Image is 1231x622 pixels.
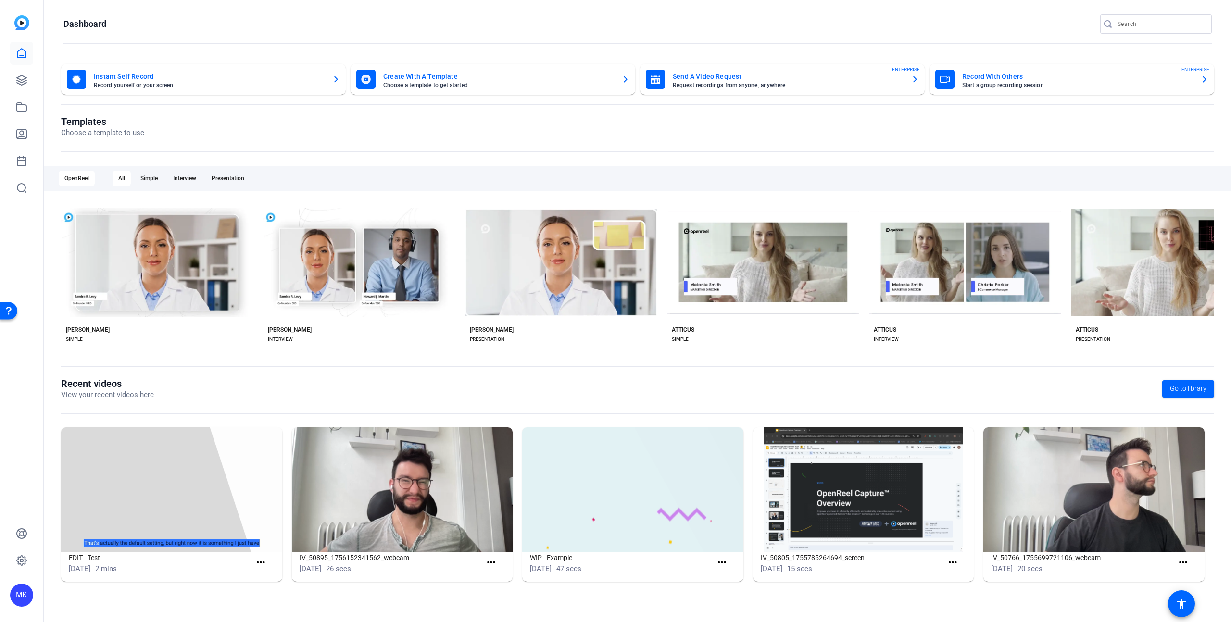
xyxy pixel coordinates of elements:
[113,171,131,186] div: All
[383,71,614,82] mat-card-title: Create With A Template
[1076,326,1098,334] div: ATTICUS
[1076,336,1110,343] div: PRESENTATION
[874,326,896,334] div: ATTICUS
[672,336,689,343] div: SIMPLE
[962,71,1193,82] mat-card-title: Record With Others
[530,552,712,563] h1: WIP - Example
[59,171,95,186] div: OpenReel
[787,564,812,573] span: 15 secs
[753,427,974,552] img: IV_50805_1755785264694_screen
[66,336,83,343] div: SIMPLE
[1176,598,1187,610] mat-icon: accessibility
[14,15,29,30] img: blue-gradient.svg
[300,564,321,573] span: [DATE]
[94,82,325,88] mat-card-subtitle: Record yourself or your screen
[167,171,202,186] div: Interview
[1181,66,1209,73] span: ENTERPRISE
[61,378,154,389] h1: Recent videos
[470,326,514,334] div: [PERSON_NAME]
[673,82,904,88] mat-card-subtitle: Request recordings from anyone, anywhere
[556,564,581,573] span: 47 secs
[761,564,782,573] span: [DATE]
[383,82,614,88] mat-card-subtitle: Choose a template to get started
[991,552,1173,563] h1: IV_50766_1755699721106_webcam
[268,336,293,343] div: INTERVIEW
[326,564,351,573] span: 26 secs
[69,564,90,573] span: [DATE]
[1017,564,1043,573] span: 20 secs
[61,427,282,552] img: EDIT - Test
[470,336,504,343] div: PRESENTATION
[206,171,250,186] div: Presentation
[522,427,743,552] img: WIP - Example
[66,326,110,334] div: [PERSON_NAME]
[1177,557,1189,569] mat-icon: more_horiz
[530,564,552,573] span: [DATE]
[61,64,346,95] button: Instant Self RecordRecord yourself or your screen
[95,564,117,573] span: 2 mins
[135,171,163,186] div: Simple
[761,552,943,563] h1: IV_50805_1755785264694_screen
[61,127,144,138] p: Choose a template to use
[255,557,267,569] mat-icon: more_horiz
[1162,380,1214,398] a: Go to library
[716,557,728,569] mat-icon: more_horiz
[673,71,904,82] mat-card-title: Send A Video Request
[94,71,325,82] mat-card-title: Instant Self Record
[268,326,312,334] div: [PERSON_NAME]
[292,427,513,552] img: IV_50895_1756152341562_webcam
[300,552,482,563] h1: IV_50895_1756152341562_webcam
[61,116,144,127] h1: Templates
[930,64,1214,95] button: Record With OthersStart a group recording sessionENTERPRISE
[1118,18,1204,30] input: Search
[1170,384,1206,394] span: Go to library
[947,557,959,569] mat-icon: more_horiz
[351,64,635,95] button: Create With A TemplateChoose a template to get started
[991,564,1013,573] span: [DATE]
[69,552,251,563] h1: EDIT - Test
[640,64,925,95] button: Send A Video RequestRequest recordings from anyone, anywhereENTERPRISE
[892,66,920,73] span: ENTERPRISE
[672,326,694,334] div: ATTICUS
[962,82,1193,88] mat-card-subtitle: Start a group recording session
[874,336,899,343] div: INTERVIEW
[485,557,497,569] mat-icon: more_horiz
[10,584,33,607] div: MK
[61,389,154,400] p: View your recent videos here
[63,18,106,30] h1: Dashboard
[983,427,1205,552] img: IV_50766_1755699721106_webcam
